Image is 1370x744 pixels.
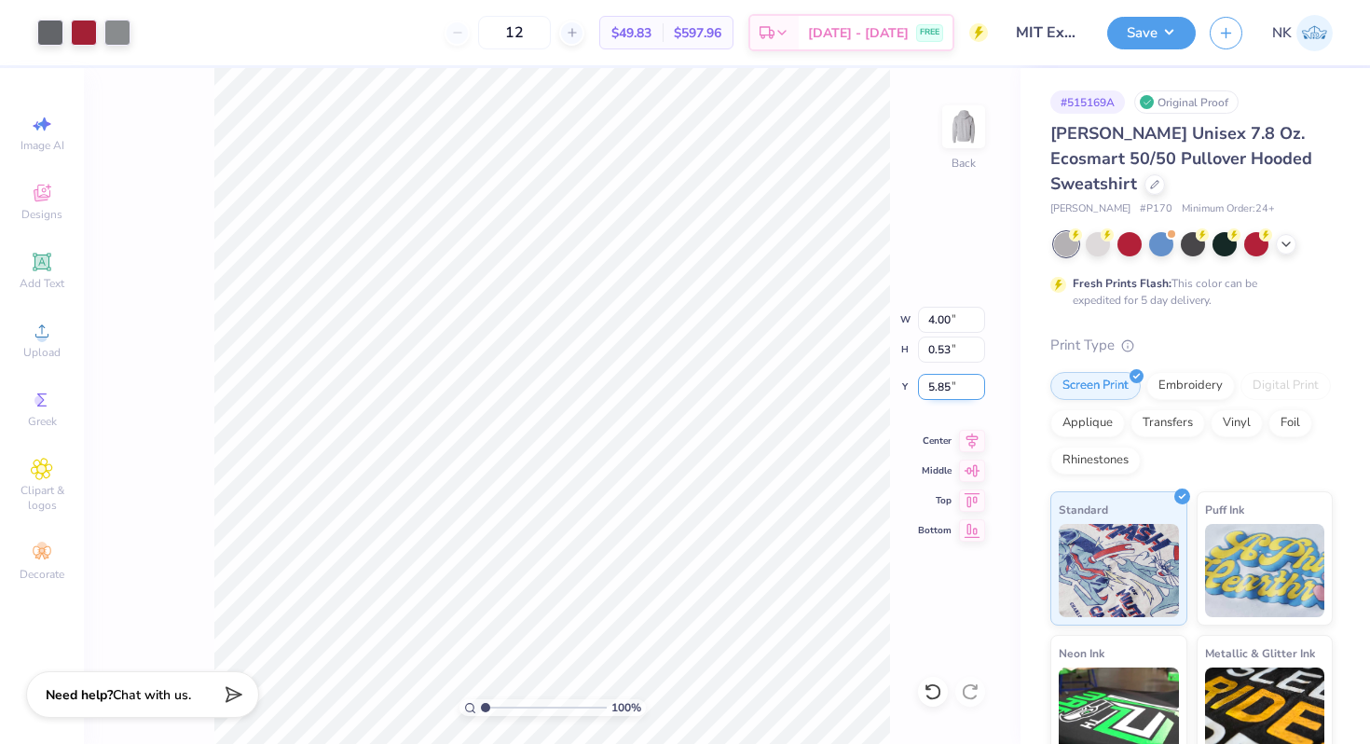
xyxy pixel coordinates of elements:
div: Foil [1268,409,1312,437]
span: Neon Ink [1059,643,1104,663]
img: Standard [1059,524,1179,617]
span: FREE [920,26,939,39]
span: Puff Ink [1205,500,1244,519]
span: Add Text [20,276,64,291]
span: Metallic & Glitter Ink [1205,643,1315,663]
div: Back [952,155,976,172]
button: Save [1107,17,1196,49]
div: Screen Print [1050,372,1141,400]
span: Greek [28,414,57,429]
div: This color can be expedited for 5 day delivery. [1073,275,1302,309]
span: Middle [918,464,952,477]
span: Designs [21,207,62,222]
img: Back [945,108,982,145]
strong: Need help? [46,686,113,704]
div: Rhinestones [1050,447,1141,475]
div: # 515169A [1050,90,1125,114]
div: Vinyl [1211,409,1263,437]
span: [PERSON_NAME] Unisex 7.8 Oz. Ecosmart 50/50 Pullover Hooded Sweatshirt [1050,122,1312,195]
span: # P170 [1140,201,1172,217]
input: Untitled Design [1002,14,1093,51]
span: NK [1272,22,1292,44]
div: Applique [1050,409,1125,437]
a: NK [1272,15,1333,51]
span: [PERSON_NAME] [1050,201,1130,217]
div: Original Proof [1134,90,1239,114]
span: Chat with us. [113,686,191,704]
span: Standard [1059,500,1108,519]
span: Bottom [918,524,952,537]
img: Puff Ink [1205,524,1325,617]
span: 100 % [611,699,641,716]
span: Center [918,434,952,448]
div: Digital Print [1240,372,1331,400]
img: Nasrullah Khan [1296,15,1333,51]
span: Top [918,494,952,507]
span: $49.83 [611,23,651,43]
span: Decorate [20,567,64,582]
span: [DATE] - [DATE] [808,23,909,43]
div: Embroidery [1146,372,1235,400]
input: – – [478,16,551,49]
strong: Fresh Prints Flash: [1073,276,1171,291]
span: Clipart & logos [9,483,75,513]
span: Image AI [21,138,64,153]
div: Print Type [1050,335,1333,356]
span: $597.96 [674,23,721,43]
span: Minimum Order: 24 + [1182,201,1275,217]
span: Upload [23,345,61,360]
div: Transfers [1130,409,1205,437]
